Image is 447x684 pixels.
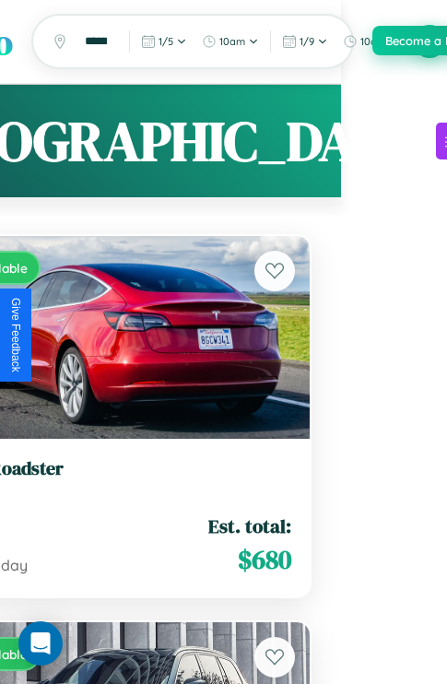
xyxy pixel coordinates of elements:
span: $ 680 [238,541,291,578]
span: 1 / 5 [159,35,173,48]
button: 1/5 [135,30,193,53]
button: 1/9 [276,30,334,53]
div: Give Feedback [9,298,22,372]
button: 10am [337,30,406,53]
span: 1 / 9 [300,35,314,48]
button: 10am [196,30,265,53]
span: 10am [360,35,386,48]
span: 10am [219,35,245,48]
div: Open Intercom Messenger [18,621,63,666]
span: Est. total: [208,513,291,539]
